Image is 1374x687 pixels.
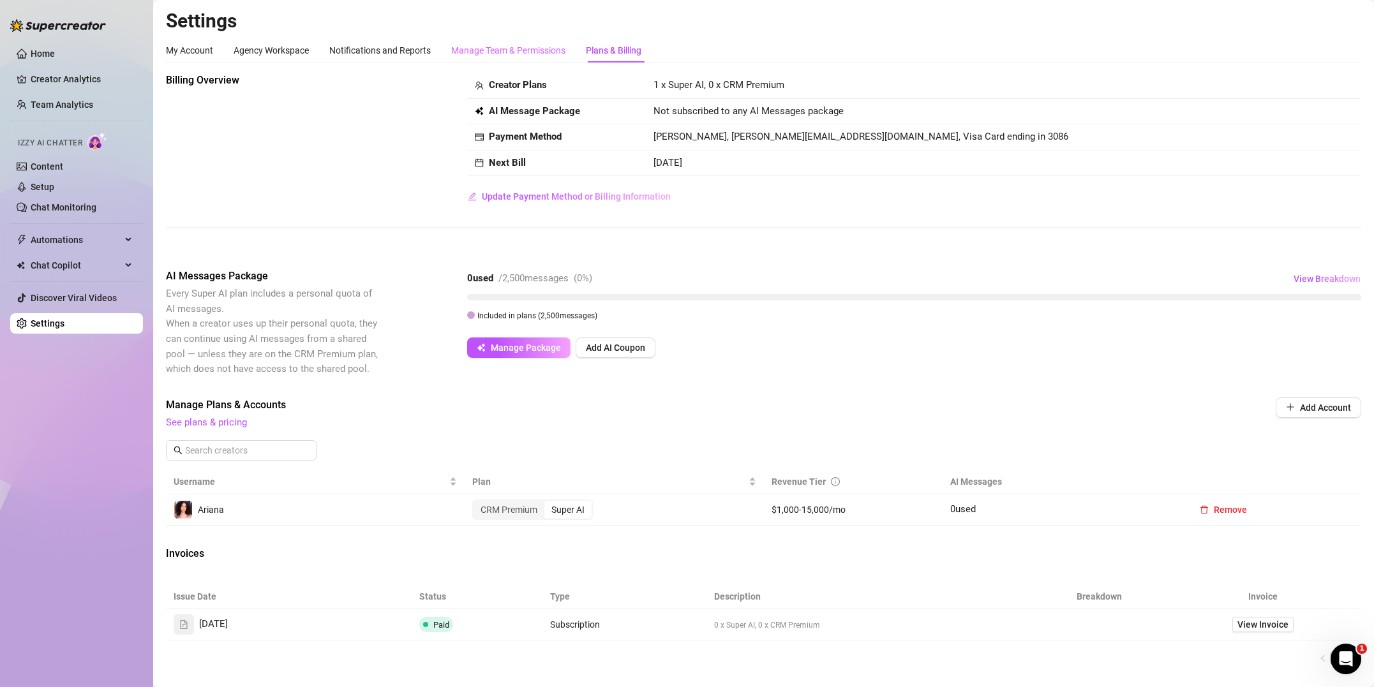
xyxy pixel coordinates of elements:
[433,620,449,630] span: Paid
[586,43,641,57] div: Plans & Billing
[542,584,706,609] th: Type
[31,202,96,212] a: Chat Monitoring
[1276,397,1361,418] button: Add Account
[475,133,484,142] span: credit-card
[474,501,544,519] div: CRM Premium
[1237,617,1288,632] span: View Invoice
[764,494,943,526] td: $1,000-15,000/mo
[31,293,117,303] a: Discover Viral Videos
[574,272,592,284] span: ( 0 %)
[943,469,1182,494] th: AI Messages
[465,469,763,494] th: Plan
[451,43,565,57] div: Manage Team & Permissions
[199,617,228,632] span: [DATE]
[1315,651,1331,666] button: left
[17,235,27,245] span: thunderbolt
[31,230,121,250] span: Automations
[1214,505,1247,515] span: Remove
[179,620,188,629] span: file-text
[1331,644,1361,674] iframe: Intercom live chat
[1190,499,1257,520] button: Remove
[174,446,183,455] span: search
[174,501,192,519] img: Ariana
[31,48,55,59] a: Home
[31,318,64,329] a: Settings
[412,584,542,609] th: Status
[31,69,133,89] a: Creator Analytics
[831,477,840,486] span: info-circle
[31,255,121,276] span: Chat Copilot
[477,311,597,320] span: Included in plans ( 2,500 messages)
[550,619,600,630] span: Subscription
[166,584,412,609] th: Issue Date
[185,443,299,457] input: Search creators
[706,609,1034,640] td: 0 x Super AI, 0 x CRM Premium
[653,104,844,119] span: Not subscribed to any AI Messages package
[166,397,1189,413] span: Manage Plans & Accounts
[1232,617,1294,632] a: View Invoice
[1293,269,1361,289] button: View Breakdown
[950,503,976,515] span: 0 used
[489,79,547,91] strong: Creator Plans
[329,43,431,57] div: Notifications and Reports
[166,469,465,494] th: Username
[87,132,107,151] img: AI Chatter
[467,272,493,284] strong: 0 used
[467,186,671,207] button: Update Payment Method or Billing Information
[166,288,378,374] span: Every Super AI plan includes a personal quota of AI messages. When a creator uses up their person...
[653,79,784,91] span: 1 x Super AI, 0 x CRM Premium
[586,343,645,353] span: Add AI Coupon
[234,43,309,57] div: Agency Workspace
[472,499,593,520] div: segmented control
[1165,584,1361,609] th: Invoice
[166,417,247,428] a: See plans & pricing
[17,261,25,270] img: Chat Copilot
[1300,403,1351,413] span: Add Account
[1286,403,1295,411] span: plus
[166,43,213,57] div: My Account
[166,269,380,284] span: AI Messages Package
[198,505,224,515] span: Ariana
[1294,274,1361,284] span: View Breakdown
[498,272,569,284] span: / 2,500 messages
[1315,651,1331,666] li: Previous Page
[772,476,826,487] span: Revenue Tier
[1034,584,1165,609] th: Breakdown
[482,191,671,202] span: Update Payment Method or Billing Information
[468,192,477,201] span: edit
[489,157,526,168] strong: Next Bill
[467,337,571,358] button: Manage Package
[576,337,655,358] button: Add AI Coupon
[1357,644,1367,654] span: 1
[475,81,484,90] span: team
[31,100,93,110] a: Team Analytics
[489,105,580,117] strong: AI Message Package
[653,157,682,168] span: [DATE]
[18,137,82,149] span: Izzy AI Chatter
[544,501,592,519] div: Super AI
[653,131,1068,142] span: [PERSON_NAME], [PERSON_NAME][EMAIL_ADDRESS][DOMAIN_NAME], Visa Card ending in 3086
[31,182,54,192] a: Setup
[706,584,1034,609] th: Description
[31,161,63,172] a: Content
[489,131,562,142] strong: Payment Method
[166,546,380,561] span: Invoices
[475,158,484,167] span: calendar
[714,621,820,630] span: 0 x Super AI, 0 x CRM Premium
[166,73,380,88] span: Billing Overview
[166,9,1361,33] h2: Settings
[491,343,561,353] span: Manage Package
[472,475,745,489] span: Plan
[1200,505,1209,514] span: delete
[10,19,106,32] img: logo-BBDzfeDw.svg
[174,475,447,489] span: Username
[1319,654,1327,662] span: left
